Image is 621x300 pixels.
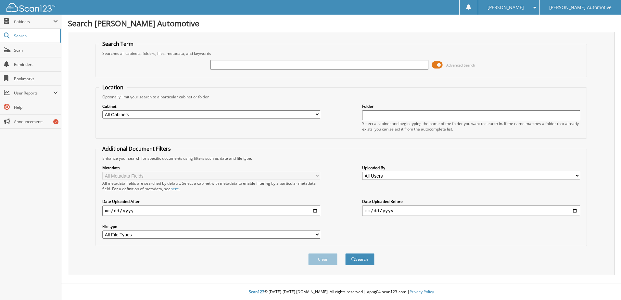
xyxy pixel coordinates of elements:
[53,119,58,124] div: 2
[362,121,580,132] div: Select a cabinet and begin typing the name of the folder you want to search in. If the name match...
[362,206,580,216] input: end
[14,76,58,81] span: Bookmarks
[102,181,320,192] div: All metadata fields are searched by default. Select a cabinet with metadata to enable filtering b...
[14,119,58,124] span: Announcements
[102,165,320,170] label: Metadata
[99,94,583,100] div: Optionally limit your search to a particular cabinet or folder
[14,62,58,67] span: Reminders
[102,224,320,229] label: File type
[68,18,615,29] h1: Search [PERSON_NAME] Automotive
[362,199,580,204] label: Date Uploaded Before
[14,33,57,39] span: Search
[61,284,621,300] div: © [DATE]-[DATE] [DOMAIN_NAME]. All rights reserved | appg04-scan123-com |
[14,19,53,24] span: Cabinets
[446,63,475,68] span: Advanced Search
[14,90,53,96] span: User Reports
[362,165,580,170] label: Uploaded By
[249,289,264,294] span: Scan123
[102,199,320,204] label: Date Uploaded After
[6,3,55,12] img: scan123-logo-white.svg
[99,156,583,161] div: Enhance your search for specific documents using filters such as date and file type.
[14,47,58,53] span: Scan
[345,253,374,265] button: Search
[99,145,174,152] legend: Additional Document Filters
[102,206,320,216] input: start
[410,289,434,294] a: Privacy Policy
[99,51,583,56] div: Searches all cabinets, folders, files, metadata, and keywords
[488,6,524,9] span: [PERSON_NAME]
[171,186,179,192] a: here
[102,104,320,109] label: Cabinet
[99,84,127,91] legend: Location
[362,104,580,109] label: Folder
[308,253,337,265] button: Clear
[99,40,137,47] legend: Search Term
[14,105,58,110] span: Help
[549,6,612,9] span: [PERSON_NAME] Automotive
